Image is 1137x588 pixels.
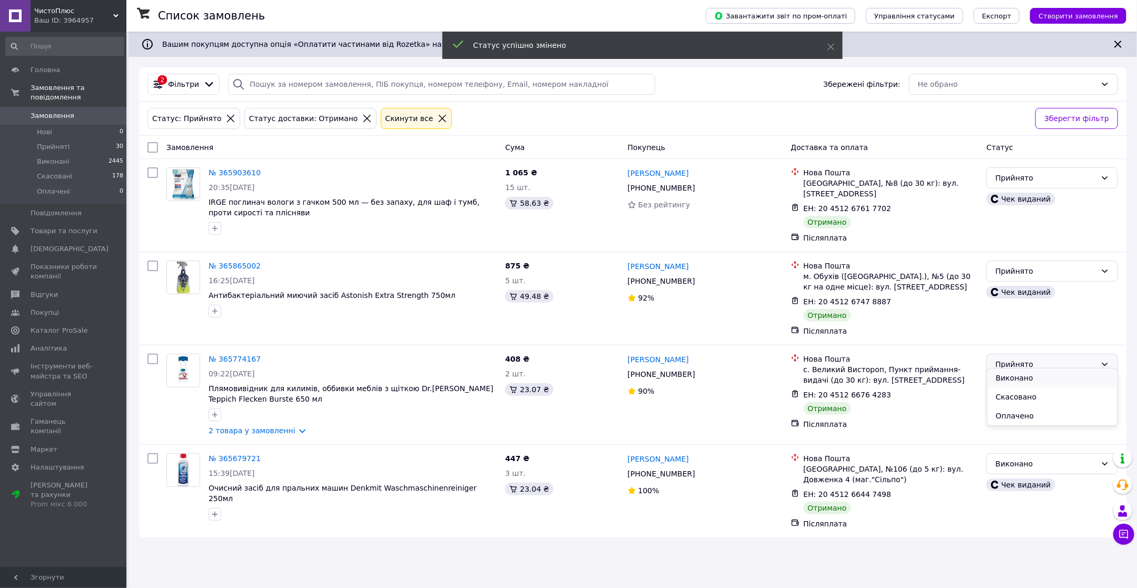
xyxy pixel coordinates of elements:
div: [GEOGRAPHIC_DATA], №106 (до 5 кг): вул. Довженка 4 (маг."Сільпо") [804,464,978,485]
a: IRGE поглинач вологи з гачком 500 мл — без запаху, для шаф і тумб, проти сирості та плісняви [209,198,480,217]
div: [PHONE_NUMBER] [626,466,697,481]
button: Чат з покупцем [1113,524,1134,545]
img: Фото товару [167,168,200,201]
div: Чек виданий [986,479,1055,491]
span: 3 шт. [505,469,526,477]
button: Управління статусами [866,8,963,24]
div: Отримано [804,502,851,514]
div: 58.63 ₴ [505,197,553,210]
span: Відгуки [31,290,58,300]
span: ЧистоПлюс [34,6,113,16]
span: Інструменти веб-майстра та SEO [31,362,97,381]
button: Експорт [974,8,1020,24]
span: 20:35[DATE] [209,183,255,192]
a: [PERSON_NAME] [628,168,689,178]
span: 15 шт. [505,183,530,192]
div: 23.07 ₴ [505,383,553,396]
span: Фільтри [168,79,199,89]
span: Замовлення [31,111,74,121]
span: 447 ₴ [505,454,529,463]
span: Покупці [31,308,59,317]
span: Виконані [37,157,70,166]
a: [PERSON_NAME] [628,261,689,272]
li: Оплачено [987,406,1118,425]
span: Каталог ProSale [31,326,87,335]
div: 23.04 ₴ [505,483,553,495]
a: [PERSON_NAME] [628,354,689,365]
div: Статус успішно змінено [473,40,801,51]
a: Очисний засіб для пральних машин Denkmit Waschmaschinenreiniger 250мл [209,484,477,503]
span: Статус [986,143,1013,152]
span: 0 [120,187,123,196]
a: Антибактеріальний миючий засіб Astonish Extra Strength 750мл [209,291,456,300]
img: Фото товару [177,454,190,486]
span: 16:25[DATE] [209,276,255,285]
div: Ваш ID: 3964957 [34,16,126,25]
img: Фото товару [173,354,194,387]
div: Нова Пошта [804,354,978,364]
span: 09:22[DATE] [209,370,255,378]
span: Доставка та оплата [791,143,868,152]
span: Завантажити звіт по пром-оплаті [714,11,847,21]
input: Пошук [5,37,124,56]
div: [PHONE_NUMBER] [626,367,697,382]
span: Показники роботи компанії [31,262,97,281]
span: 2445 [108,157,123,166]
span: Вашим покупцям доступна опція «Оплатити частинами від Rozetka» на 2 платежі. Отримуйте нові замов... [162,40,830,48]
li: Виконано [987,368,1118,387]
span: ЕН: 20 4512 6676 4283 [804,391,892,399]
div: Прийнято [995,172,1096,184]
div: [GEOGRAPHIC_DATA], №8 (до 30 кг): вул. [STREET_ADDRESS] [804,178,978,199]
span: 178 [112,172,123,181]
div: Статус: Прийнято [150,113,224,124]
span: Товари та послуги [31,226,97,236]
span: ЕН: 20 4512 6747 8887 [804,297,892,306]
span: Повідомлення [31,208,82,218]
a: Фото товару [166,354,200,387]
div: Чек виданий [986,193,1055,205]
span: Замовлення [166,143,213,152]
span: Скасовані [37,172,73,181]
div: Prom мікс 6 000 [31,500,97,509]
a: Створити замовлення [1020,11,1126,19]
span: Покупець [628,143,665,152]
div: м. Обухів ([GEOGRAPHIC_DATA].), №5 (до 30 кг на одне місце): вул. [STREET_ADDRESS] [804,271,978,292]
a: № 365679721 [209,454,261,463]
span: Прийняті [37,142,70,152]
span: ЕН: 20 4512 6644 7498 [804,490,892,499]
span: 15:39[DATE] [209,469,255,477]
span: Без рейтингу [638,201,690,209]
span: [DEMOGRAPHIC_DATA] [31,244,108,254]
span: Експорт [982,12,1012,20]
div: Нова Пошта [804,453,978,464]
div: Нова Пошта [804,261,978,271]
button: Зберегти фільтр [1035,108,1118,129]
span: ЕН: 20 4512 6761 7702 [804,204,892,213]
span: Нові [37,127,52,137]
div: Післяплата [804,419,978,430]
a: [PERSON_NAME] [628,454,689,464]
span: 92% [638,294,655,302]
div: Виконано [995,458,1096,470]
button: Створити замовлення [1030,8,1126,24]
h1: Список замовлень [158,9,265,22]
div: [PHONE_NUMBER] [626,181,697,195]
a: Плямовивідник для килимів, оббивки меблів з щіткою Dr.[PERSON_NAME] Teppich Flecken Burste 650 мл [209,384,493,403]
span: 90% [638,387,655,395]
a: Фото товару [166,261,200,294]
li: Скасовано [987,387,1118,406]
span: Управління статусами [874,12,955,20]
a: Фото товару [166,453,200,487]
span: Аналітика [31,344,67,353]
div: Отримано [804,309,851,322]
span: 875 ₴ [505,262,529,270]
span: Зберегти фільтр [1044,113,1109,124]
a: 2 товара у замовленні [209,426,295,435]
span: 408 ₴ [505,355,529,363]
span: 0 [120,127,123,137]
button: Завантажити звіт по пром-оплаті [706,8,855,24]
div: Статус доставки: Отримано [247,113,360,124]
div: Cкинути все [383,113,436,124]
